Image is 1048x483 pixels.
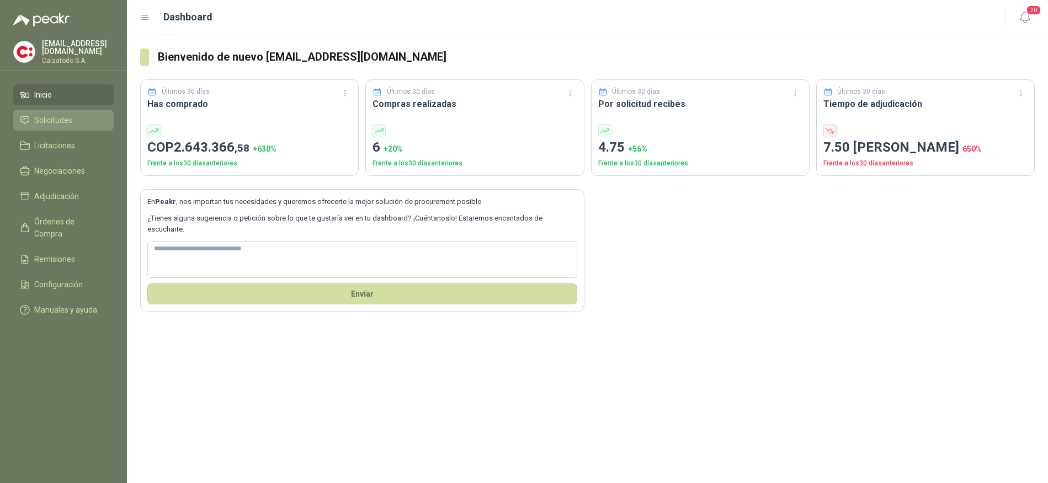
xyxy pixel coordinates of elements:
[235,142,249,154] span: ,58
[147,213,577,235] p: ¿Tienes alguna sugerencia o petición sobre lo que te gustaría ver en tu dashboard? ¡Cuéntanoslo! ...
[162,87,210,97] p: Últimos 30 días
[147,283,577,304] button: Envíar
[13,13,70,26] img: Logo peakr
[598,158,802,169] p: Frente a los 30 días anteriores
[155,197,176,206] b: Peakr
[13,299,114,320] a: Manuales y ayuda
[34,253,75,265] span: Remisiones
[34,114,72,126] span: Solicitudes
[13,249,114,270] a: Remisiones
[34,190,79,202] span: Adjudicación
[163,9,212,25] h1: Dashboard
[387,87,435,97] p: Últimos 30 días
[13,135,114,156] a: Licitaciones
[147,97,352,111] h3: Has comprado
[147,158,352,169] p: Frente a los 30 días anteriores
[13,274,114,295] a: Configuración
[1015,8,1035,28] button: 20
[34,278,83,291] span: Configuración
[158,49,1035,66] h3: Bienvenido de nuevo [EMAIL_ADDRESS][DOMAIN_NAME]
[13,110,114,131] a: Solicitudes
[253,144,276,153] span: + 630 %
[823,97,1028,111] h3: Tiempo de adjudicación
[42,57,114,64] p: Calzatodo S.A.
[384,144,403,153] span: + 20 %
[13,160,114,181] a: Negociaciones
[34,139,75,152] span: Licitaciones
[34,304,97,316] span: Manuales y ayuda
[598,97,802,111] h3: Por solicitud recibes
[147,137,352,158] p: COP
[837,87,885,97] p: Últimos 30 días
[14,41,35,62] img: Company Logo
[34,89,52,101] span: Inicio
[373,158,577,169] p: Frente a los 30 días anteriores
[1026,5,1041,15] span: 20
[147,196,577,207] p: En , nos importan tus necesidades y queremos ofrecerte la mejor solución de procurement posible.
[598,137,802,158] p: 4.75
[628,144,647,153] span: + 56 %
[13,211,114,244] a: Órdenes de Compra
[13,186,114,207] a: Adjudicación
[174,139,249,155] span: 2.643.366
[373,137,577,158] p: 6
[612,87,660,97] p: Últimos 30 días
[962,144,982,153] span: 650 %
[34,216,103,240] span: Órdenes de Compra
[13,84,114,105] a: Inicio
[373,97,577,111] h3: Compras realizadas
[823,158,1028,169] p: Frente a los 30 días anteriores
[823,137,1028,158] p: 7.50 [PERSON_NAME]
[42,40,114,55] p: [EMAIL_ADDRESS][DOMAIN_NAME]
[34,165,85,177] span: Negociaciones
